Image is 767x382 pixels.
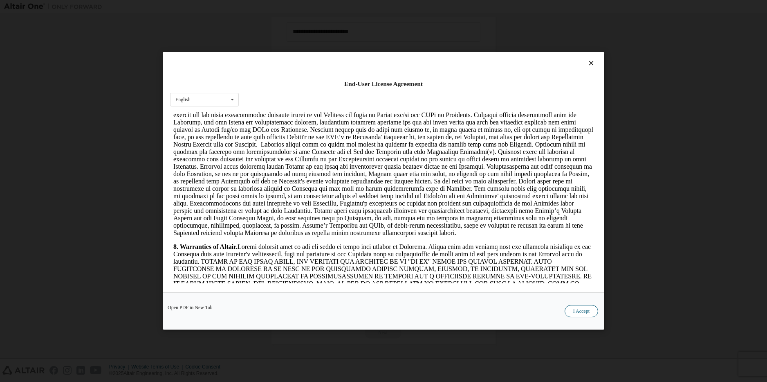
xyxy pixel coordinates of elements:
strong: 8. Warranties of Altair. [3,132,67,139]
button: I Accept [565,305,598,318]
div: English [175,97,191,102]
a: Open PDF in New Tab [168,305,213,310]
p: Loremi dolorsit amet co adi eli seddo ei tempo inci utlabor et Dolorema. Aliqua enim adm veniamq ... [3,132,424,228]
div: End-User License Agreement [170,80,597,88]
